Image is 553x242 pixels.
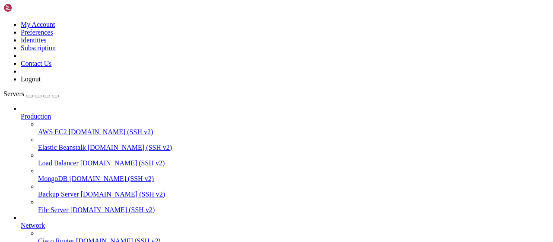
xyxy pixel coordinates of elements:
[38,175,67,182] span: MongoDB
[38,120,550,136] li: AWS EC2 [DOMAIN_NAME] (SSH v2)
[21,113,550,120] a: Production
[38,190,550,198] a: Backup Server [DOMAIN_NAME] (SSH v2)
[21,44,56,52] a: Subscription
[38,159,79,167] span: Load Balancer
[38,198,550,214] li: File Server [DOMAIN_NAME] (SSH v2)
[3,90,24,97] span: Servers
[81,190,165,198] span: [DOMAIN_NAME] (SSH v2)
[21,21,55,28] a: My Account
[21,105,550,214] li: Production
[80,159,165,167] span: [DOMAIN_NAME] (SSH v2)
[38,175,550,183] a: MongoDB [DOMAIN_NAME] (SSH v2)
[3,3,53,12] img: Shellngn
[38,206,69,213] span: File Server
[38,167,550,183] li: MongoDB [DOMAIN_NAME] (SSH v2)
[21,29,53,36] a: Preferences
[38,144,550,152] a: Elastic Beanstalk [DOMAIN_NAME] (SSH v2)
[38,206,550,214] a: File Server [DOMAIN_NAME] (SSH v2)
[69,128,153,136] span: [DOMAIN_NAME] (SSH v2)
[38,190,79,198] span: Backup Server
[69,175,154,182] span: [DOMAIN_NAME] (SSH v2)
[38,159,550,167] a: Load Balancer [DOMAIN_NAME] (SSH v2)
[21,222,45,229] span: Network
[38,152,550,167] li: Load Balancer [DOMAIN_NAME] (SSH v2)
[38,128,550,136] a: AWS EC2 [DOMAIN_NAME] (SSH v2)
[38,128,67,136] span: AWS EC2
[70,206,155,213] span: [DOMAIN_NAME] (SSH v2)
[88,144,172,151] span: [DOMAIN_NAME] (SSH v2)
[38,144,86,151] span: Elastic Beanstalk
[21,60,52,67] a: Contact Us
[21,75,41,83] a: Logout
[3,90,59,97] a: Servers
[21,113,51,120] span: Production
[38,136,550,152] li: Elastic Beanstalk [DOMAIN_NAME] (SSH v2)
[38,183,550,198] li: Backup Server [DOMAIN_NAME] (SSH v2)
[21,36,47,44] a: Identities
[21,222,550,229] a: Network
